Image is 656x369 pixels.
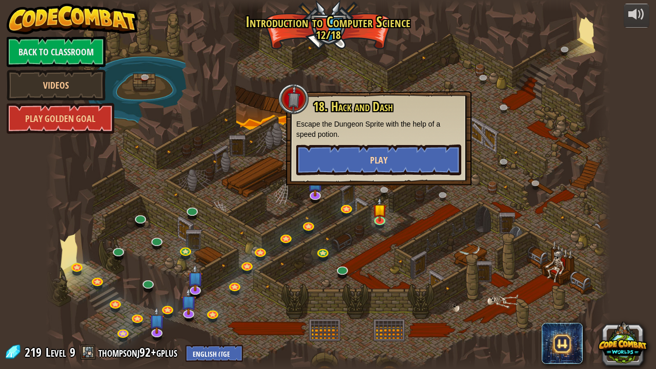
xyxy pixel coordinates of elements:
img: CodeCombat - Learn how to code by playing a game [7,4,138,34]
img: level-banner-unstarted-subscriber.png [307,170,323,197]
span: Level [46,344,66,361]
a: thompsonj92+gplus [98,344,180,360]
img: level-banner-unstarted-subscriber.png [181,288,197,315]
img: level-banner-started.png [373,197,386,221]
span: Play [370,154,387,167]
img: level-banner-unstarted-subscriber.png [149,307,165,334]
span: 9 [70,344,75,360]
button: Adjust volume [624,4,649,28]
p: Escape the Dungeon Sprite with the help of a speed potion. [296,119,461,139]
img: level-banner-unstarted-subscriber.png [187,264,203,292]
button: Play [296,145,461,175]
a: Back to Classroom [7,36,106,67]
span: 18. Hack and Dash [313,98,393,115]
span: 219 [25,344,45,360]
a: Videos [7,70,106,100]
a: Play Golden Goal [7,103,114,134]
